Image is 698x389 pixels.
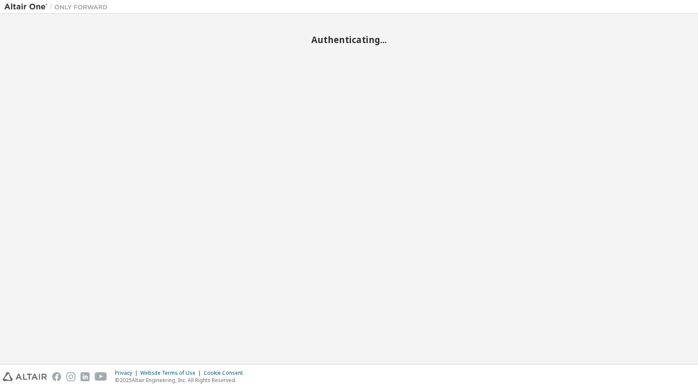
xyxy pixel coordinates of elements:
img: facebook.svg [52,372,61,381]
img: Altair One [4,3,112,11]
img: instagram.svg [66,372,75,381]
p: © 2025 Altair Engineering, Inc. All Rights Reserved. [115,377,248,384]
div: Cookie Consent [204,370,248,377]
img: youtube.svg [95,372,107,381]
h2: Authenticating... [4,34,694,45]
img: linkedin.svg [81,372,90,381]
img: altair_logo.svg [3,372,47,381]
div: Website Terms of Use [140,370,204,377]
div: Privacy [115,370,140,377]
